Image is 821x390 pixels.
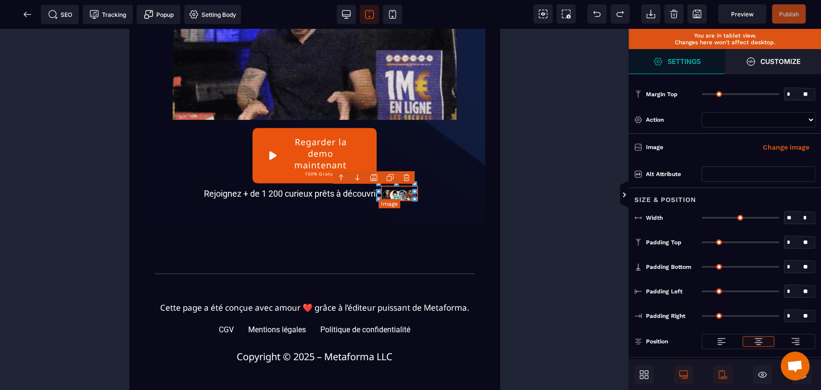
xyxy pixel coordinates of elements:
span: Save [687,4,707,24]
img: 32586e8465b4242308ef789b458fc82f_community-people.png [252,157,289,172]
span: Open Style Manager [725,49,821,74]
div: Action [646,115,697,125]
img: loading [717,337,726,346]
span: Open Import Webpage [641,4,660,24]
span: Width [646,214,663,222]
span: Margin Top [646,90,678,98]
span: Padding Bottom [646,263,691,271]
span: Create Alert Modal [137,5,180,24]
span: Popup [144,10,174,19]
button: Change image [757,139,815,155]
span: Setting Body [189,10,236,19]
span: Preview [731,11,754,18]
span: Back [18,5,37,24]
span: Clear [664,4,683,24]
span: Undo [587,4,606,24]
span: Open Blocks [634,365,654,384]
span: Is Show Desktop [674,365,693,384]
div: Mentions légales [119,296,177,305]
text: Rejoignez + de 1 200 curieux prêts à découvrir [72,157,252,172]
p: Position [634,337,668,346]
span: View desktop [337,5,356,24]
span: Padding Right [646,312,685,320]
span: Redo [610,4,630,24]
text: Cette page a été conçue avec amour ❤️ grâce à l’éditeur puissant de Metaforma. [7,271,363,287]
span: Screenshot [556,4,576,24]
p: Changes here won't affect desktop. [633,39,816,46]
text: Copyright © 2025 – Metaforma LLC [7,320,363,336]
span: Open Style Manager [629,49,725,74]
img: loading [791,337,800,346]
strong: Settings [668,58,701,65]
button: Regarder la demo maintenant100% Gratuit [123,99,248,154]
div: Mở cuộc trò chuyện [781,352,809,380]
div: CGV [89,296,104,305]
span: Seo meta data [41,5,79,24]
div: Size & Position [629,188,821,205]
div: Image [646,142,731,152]
span: Favicon [184,5,241,24]
span: Toggle Views [629,181,638,210]
p: You are in tablet view. [633,32,816,39]
img: loading [754,337,763,346]
span: View components [533,4,553,24]
span: Padding Top [646,239,682,246]
span: Is Show Mobile [713,365,733,384]
span: Tracking [89,10,126,19]
span: SEO [48,10,72,19]
span: Preview [718,4,766,24]
strong: Customize [760,58,800,65]
span: Cmd Hidden Block [753,365,772,384]
span: Save [772,4,806,24]
span: Padding Left [646,288,682,295]
span: View tablet [360,5,379,24]
div: Alt attribute [646,169,697,179]
span: View mobile [383,5,402,24]
span: Tracking code [83,5,133,24]
span: Publish [779,11,799,18]
div: Politique de confidentialité [191,296,281,305]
